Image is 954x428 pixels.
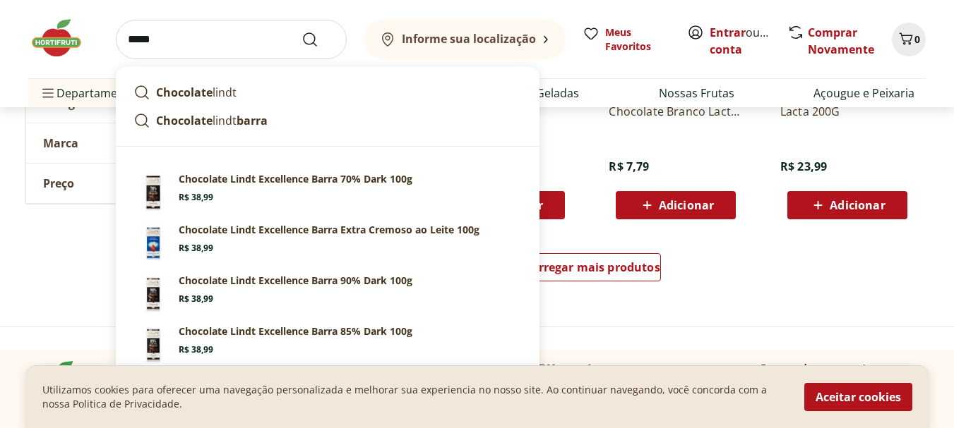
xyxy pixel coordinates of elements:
[43,176,74,190] span: Preço
[179,324,412,338] p: Chocolate Lindt Excellence Barra 85% Dark 100g
[26,123,238,163] button: Marca
[128,166,527,217] a: Chocolate Lindt Excellence Tablete 70% Dark 100gChocolate Lindt Excellence Barra 70% Dark 100gR$ ...
[605,25,670,54] span: Meus Favoritos
[914,32,920,46] span: 0
[586,361,621,375] p: Acesso
[128,268,527,319] a: Chocolate Lindt Excellence Barra 90% Dark 100gR$ 38,99
[128,106,527,135] a: Chocolatelindtbarra
[402,31,536,47] b: Informe sua localização
[128,217,527,268] a: Chocolate Lindt Excellence Barra Extra Cremoso ao Leite 100gChocolate Lindt Excellence Barra Extr...
[26,164,238,203] button: Preço
[128,319,527,369] a: Chocolate Lindt Excellence Barra 85% Dark 100gR$ 38,99
[43,136,78,150] span: Marca
[40,76,141,110] span: Departamentos
[156,84,237,101] p: lindt
[156,112,268,129] p: lindt
[179,274,412,288] p: Chocolate Lindt Excellence Barra 90% Dark 100g
[133,172,173,212] img: Chocolate Lindt Excellence Tablete 70% Dark 100g
[609,159,649,174] span: R$ 7,79
[116,20,347,59] input: search
[179,172,412,186] p: Chocolate Lindt Excellence Barra 70% Dark 100g
[808,25,874,57] a: Comprar Novamente
[179,293,213,305] span: R$ 38,99
[830,200,885,211] span: Adicionar
[524,262,660,273] span: Carregar mais produtos
[179,243,213,254] span: R$ 38,99
[133,223,173,262] img: Chocolate Lindt Excellence Barra Extra Cremoso ao Leite 100g
[659,200,714,211] span: Adicionar
[179,344,213,355] span: R$ 38,99
[804,383,912,411] button: Aceitar cookies
[179,192,213,203] span: R$ 38,99
[156,113,213,128] strong: Chocolate
[787,191,907,219] button: Adicionar
[40,76,56,110] button: Menu
[892,23,926,56] button: Carrinho
[364,20,566,59] button: Informe sua localização
[128,78,527,106] a: Chocolatelindt
[813,85,914,102] a: Açougue e Peixaria
[583,25,670,54] a: Meus Favoritos
[156,85,213,100] strong: Chocolate
[616,191,736,219] button: Adicionar
[710,25,787,57] a: Criar conta
[523,253,661,287] a: Carregar mais produtos
[179,223,479,237] p: Chocolate Lindt Excellence Barra Extra Cremoso ao Leite 100g
[780,159,827,174] span: R$ 23,99
[710,25,746,40] a: Entrar
[237,113,268,128] strong: barra
[710,24,773,58] span: ou
[302,31,335,48] button: Submit Search
[28,17,99,59] img: Hortifruti
[659,85,734,102] a: Nossas Frutas
[28,361,99,403] img: Hortifruti
[42,383,787,411] p: Utilizamos cookies para oferecer uma navegação personalizada e melhorar sua experiencia no nosso ...
[761,361,926,375] p: Formas de pagamento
